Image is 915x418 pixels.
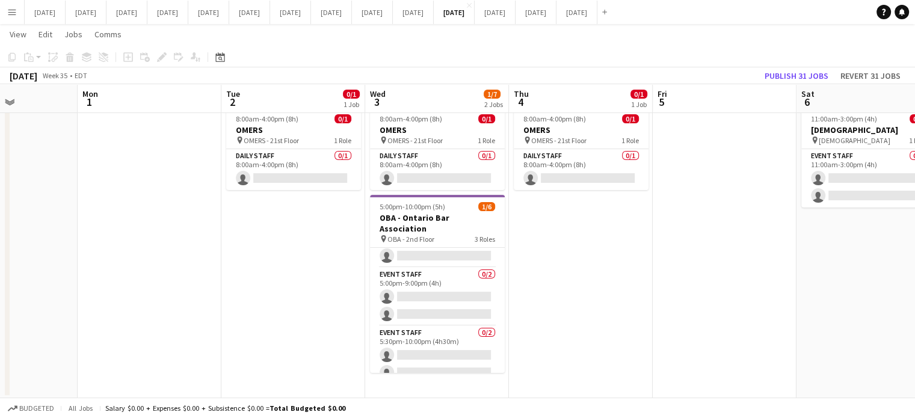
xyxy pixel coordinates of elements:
a: Jobs [60,26,87,42]
span: 8:00am-4:00pm (8h) [380,114,442,123]
button: [DATE] [188,1,229,24]
app-card-role: Daily Staff0/18:00am-4:00pm (8h) [514,149,649,190]
button: [DATE] [434,1,475,24]
button: [DATE] [556,1,597,24]
span: 1/6 [478,202,495,211]
span: Edit [39,29,52,40]
span: All jobs [66,404,95,413]
div: Salary $0.00 + Expenses $0.00 + Subsistence $0.00 = [105,404,345,413]
span: Sat [801,88,815,99]
a: Edit [34,26,57,42]
button: Publish 31 jobs [760,68,833,84]
span: 2 [224,95,240,109]
span: 0/1 [334,114,351,123]
span: 4 [512,95,529,109]
span: 3 Roles [475,235,495,244]
app-card-role: Daily Staff0/18:00am-4:00pm (8h) [226,149,361,190]
h3: OMERS [370,124,505,135]
h3: OMERS [226,124,361,135]
a: Comms [90,26,126,42]
h3: OMERS [514,124,649,135]
span: [DEMOGRAPHIC_DATA] [819,136,890,145]
app-card-role: Daily Staff0/18:00am-4:00pm (8h) [370,149,505,190]
span: 1 [81,95,98,109]
a: View [5,26,31,42]
span: Tue [226,88,240,99]
div: 1 Job [344,100,359,109]
button: [DATE] [25,1,66,24]
span: OMERS - 21st Floor [244,136,299,145]
div: EDT [75,71,87,80]
span: 11:00am-3:00pm (4h) [811,114,877,123]
span: 0/1 [343,90,360,99]
span: OBA - 2nd Floor [387,235,434,244]
span: 0/1 [478,114,495,123]
span: Thu [514,88,529,99]
span: 3 [368,95,386,109]
span: 5 [656,95,667,109]
span: 1 Role [621,136,639,145]
button: Budgeted [6,402,56,415]
span: Week 35 [40,71,70,80]
button: [DATE] [352,1,393,24]
span: Fri [658,88,667,99]
span: 8:00am-4:00pm (8h) [523,114,586,123]
span: 1 Role [334,136,351,145]
span: Budgeted [19,404,54,413]
button: [DATE] [393,1,434,24]
span: 1/7 [484,90,501,99]
span: Jobs [64,29,82,40]
span: 5:00pm-10:00pm (5h) [380,202,445,211]
button: [DATE] [516,1,556,24]
span: Total Budgeted $0.00 [270,404,345,413]
span: Comms [94,29,122,40]
button: [DATE] [147,1,188,24]
button: [DATE] [66,1,106,24]
span: 1 Role [478,136,495,145]
app-job-card: Draft8:00am-4:00pm (8h)0/1OMERS OMERS - 21st Floor1 RoleDaily Staff0/18:00am-4:00pm (8h) [226,97,361,190]
button: [DATE] [106,1,147,24]
app-job-card: 5:00pm-10:00pm (5h)1/6OBA - Ontario Bar Association OBA - 2nd Floor3 RolesBartender1/25:00pm-9:00... [370,195,505,373]
button: Revert 31 jobs [836,68,905,84]
button: [DATE] [475,1,516,24]
span: OMERS - 21st Floor [387,136,443,145]
button: [DATE] [270,1,311,24]
span: OMERS - 21st Floor [531,136,587,145]
span: View [10,29,26,40]
div: 2 Jobs [484,100,503,109]
span: 6 [799,95,815,109]
app-job-card: Draft8:00am-4:00pm (8h)0/1OMERS OMERS - 21st Floor1 RoleDaily Staff0/18:00am-4:00pm (8h) [370,97,505,190]
div: [DATE] [10,70,37,82]
h3: OBA - Ontario Bar Association [370,212,505,234]
button: [DATE] [229,1,270,24]
app-card-role: Event Staff0/25:30pm-10:00pm (4h30m) [370,326,505,384]
span: Mon [82,88,98,99]
div: 1 Job [631,100,647,109]
span: 8:00am-4:00pm (8h) [236,114,298,123]
app-card-role: Event Staff0/25:00pm-9:00pm (4h) [370,268,505,326]
span: Wed [370,88,386,99]
button: [DATE] [311,1,352,24]
span: 0/1 [622,114,639,123]
app-job-card: Draft8:00am-4:00pm (8h)0/1OMERS OMERS - 21st Floor1 RoleDaily Staff0/18:00am-4:00pm (8h) [514,97,649,190]
span: 0/1 [630,90,647,99]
